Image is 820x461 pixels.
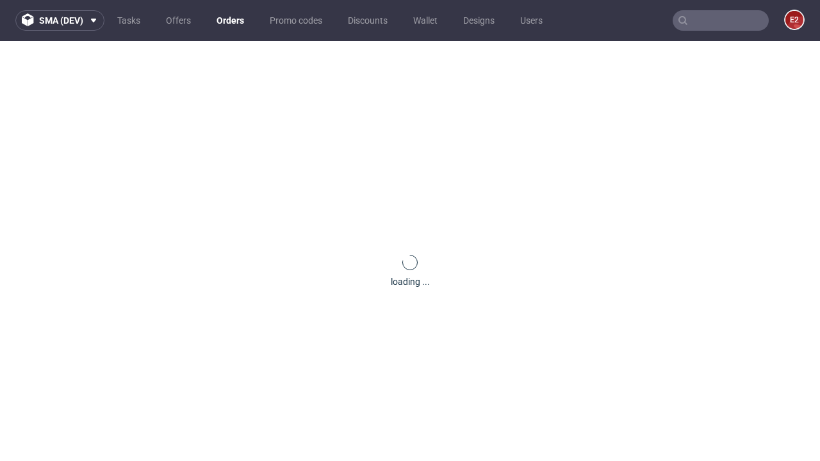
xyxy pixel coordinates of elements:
button: sma (dev) [15,10,104,31]
a: Orders [209,10,252,31]
figcaption: e2 [785,11,803,29]
a: Designs [455,10,502,31]
div: loading ... [391,275,430,288]
a: Tasks [110,10,148,31]
a: Discounts [340,10,395,31]
a: Promo codes [262,10,330,31]
a: Users [512,10,550,31]
a: Wallet [406,10,445,31]
span: sma (dev) [39,16,83,25]
a: Offers [158,10,199,31]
